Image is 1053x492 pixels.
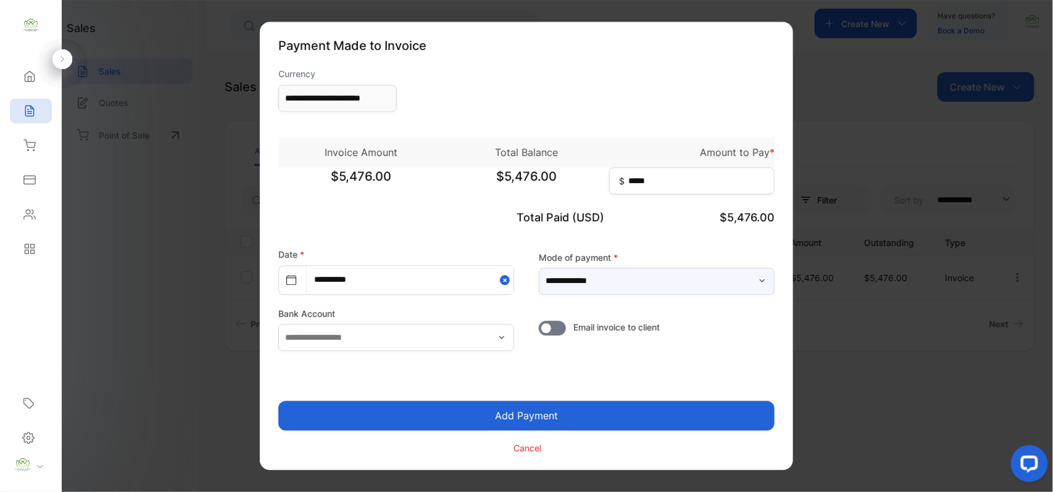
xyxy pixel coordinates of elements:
[22,16,40,35] img: logo
[278,37,775,55] p: Payment Made to Invoice
[500,266,514,294] button: Close
[278,168,444,199] span: $5,476.00
[444,210,609,226] p: Total Paid (USD)
[539,251,775,264] label: Mode of payment
[14,456,32,474] img: profile
[444,146,609,160] p: Total Balance
[1001,440,1053,492] iframe: LiveChat chat widget
[278,146,444,160] p: Invoice Amount
[573,321,660,334] span: Email invoice to client
[720,211,775,224] span: $5,476.00
[278,308,514,321] label: Bank Account
[278,401,775,431] button: Add Payment
[444,168,609,199] span: $5,476.00
[619,175,625,188] span: $
[514,441,542,454] p: Cancel
[609,146,775,160] p: Amount to Pay
[278,250,304,260] label: Date
[278,68,397,81] label: Currency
